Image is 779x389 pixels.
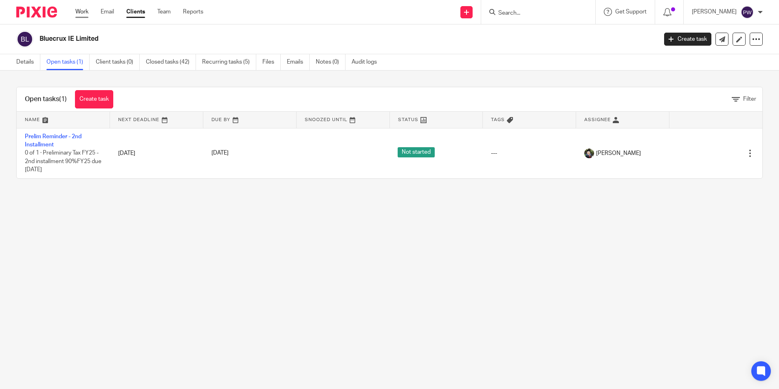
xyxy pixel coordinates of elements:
span: Tags [491,117,505,122]
span: Get Support [615,9,647,15]
span: 0 of 1 · Preliminary Tax FY25 - 2nd installment 90%FY25 due [DATE] [25,150,101,172]
span: [PERSON_NAME] [596,149,641,157]
a: Closed tasks (42) [146,54,196,70]
span: Not started [398,147,435,157]
a: Email [101,8,114,16]
span: (1) [59,96,67,102]
a: Prelim Reminder - 2nd Installment [25,134,81,148]
a: Audit logs [352,54,383,70]
a: Files [262,54,281,70]
a: Open tasks (1) [46,54,90,70]
input: Search [497,10,571,17]
img: svg%3E [16,31,33,48]
img: Jade.jpeg [584,148,594,158]
p: [PERSON_NAME] [692,8,737,16]
a: Client tasks (0) [96,54,140,70]
div: --- [491,149,568,157]
span: Filter [743,96,756,102]
span: Snoozed Until [305,117,348,122]
span: [DATE] [211,150,229,156]
a: Recurring tasks (5) [202,54,256,70]
a: Reports [183,8,203,16]
a: Details [16,54,40,70]
a: Notes (0) [316,54,345,70]
a: Create task [75,90,113,108]
a: Create task [664,33,711,46]
img: svg%3E [741,6,754,19]
a: Clients [126,8,145,16]
h2: Bluecrux IE Limited [40,35,529,43]
h1: Open tasks [25,95,67,104]
span: Status [398,117,418,122]
td: [DATE] [110,128,203,178]
a: Emails [287,54,310,70]
a: Team [157,8,171,16]
img: Pixie [16,7,57,18]
a: Work [75,8,88,16]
